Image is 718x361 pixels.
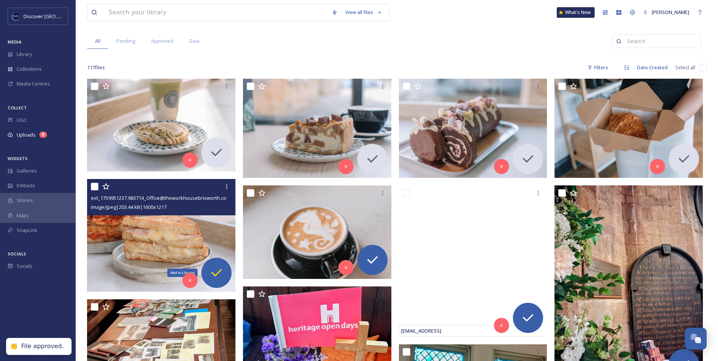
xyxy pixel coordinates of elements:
[87,79,235,171] img: ext_1759951238.770087_Office@theworkhousebrixworth.com-fbfbf53b-46ff-4581-9b09-7c217cee904f.jpeg
[8,251,26,257] span: SOCIALS
[17,197,33,204] span: Stories
[554,79,703,178] img: ext_1759951237.994362_Office@theworkhousebrixworth.com-ff35e24e-c482-4812-8cc8-8753d0a7bc2c.jpeg
[557,7,595,18] a: What's New
[17,212,29,219] span: Maps
[87,179,235,292] img: ext_1759951237.983714_Office@theworkhousebrixworth.com-59ad36a1-92b0-4aff-9cf3-5578c4040236.jpeg
[8,105,27,110] span: COLLECT
[243,185,391,279] img: ext_1759951238.001034_Office@theworkhousebrixworth.com-cefeab49-a2ea-470d-8e2e-d8892fe0128b.jpeg
[105,4,328,21] input: Search your library
[151,37,173,45] span: Approved
[675,64,695,71] span: Select all
[87,64,105,71] span: 117 file s
[633,60,671,75] div: Date Created
[17,167,37,174] span: Galleries
[39,132,47,138] div: 8
[91,204,167,210] span: image/jpeg | 203.44 kB | 1600 x 1217
[17,117,27,124] span: UGC
[189,37,199,45] span: Data
[623,34,697,49] input: Search
[401,327,441,334] span: [EMAIL_ADDRESS]
[8,156,28,161] span: WIDGETS
[12,12,20,20] img: Untitled%20design%20%282%29.png
[17,65,42,73] span: Collections
[639,5,693,20] a: [PERSON_NAME]
[167,269,198,277] div: Add to Library
[17,227,37,234] span: SnapLink
[17,263,33,270] span: Socials
[23,12,92,20] span: Discover [GEOGRAPHIC_DATA]
[8,39,22,45] span: MEDIA
[399,79,547,178] img: ext_1759951237.985023_Office@theworkhousebrixworth.com-a142b68e-4a5f-4bc0-8fef-160d6d6457f3.jpeg
[17,80,50,87] span: Media Centres
[243,79,391,178] img: ext_1759951237.983911_Office@theworkhousebrixworth.com-f481d262-de93-4022-b2c2-d3b29a1bfc6d.jpeg
[584,60,612,75] div: Filters
[116,37,135,45] span: Pending
[95,37,100,45] span: All
[17,51,32,58] span: Library
[652,9,689,16] span: [PERSON_NAME]
[341,5,386,20] a: View all files
[17,131,36,138] span: Uploads
[91,194,331,201] span: ext_1759951237.983714_Office@theworkhousebrixworth.com-59ad36a1-92b0-4aff-9cf3-5578c4040236.jpeg
[21,342,64,350] div: File approved.
[685,328,707,350] button: Open Chat
[17,182,35,189] span: Embeds
[10,342,17,350] div: 👏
